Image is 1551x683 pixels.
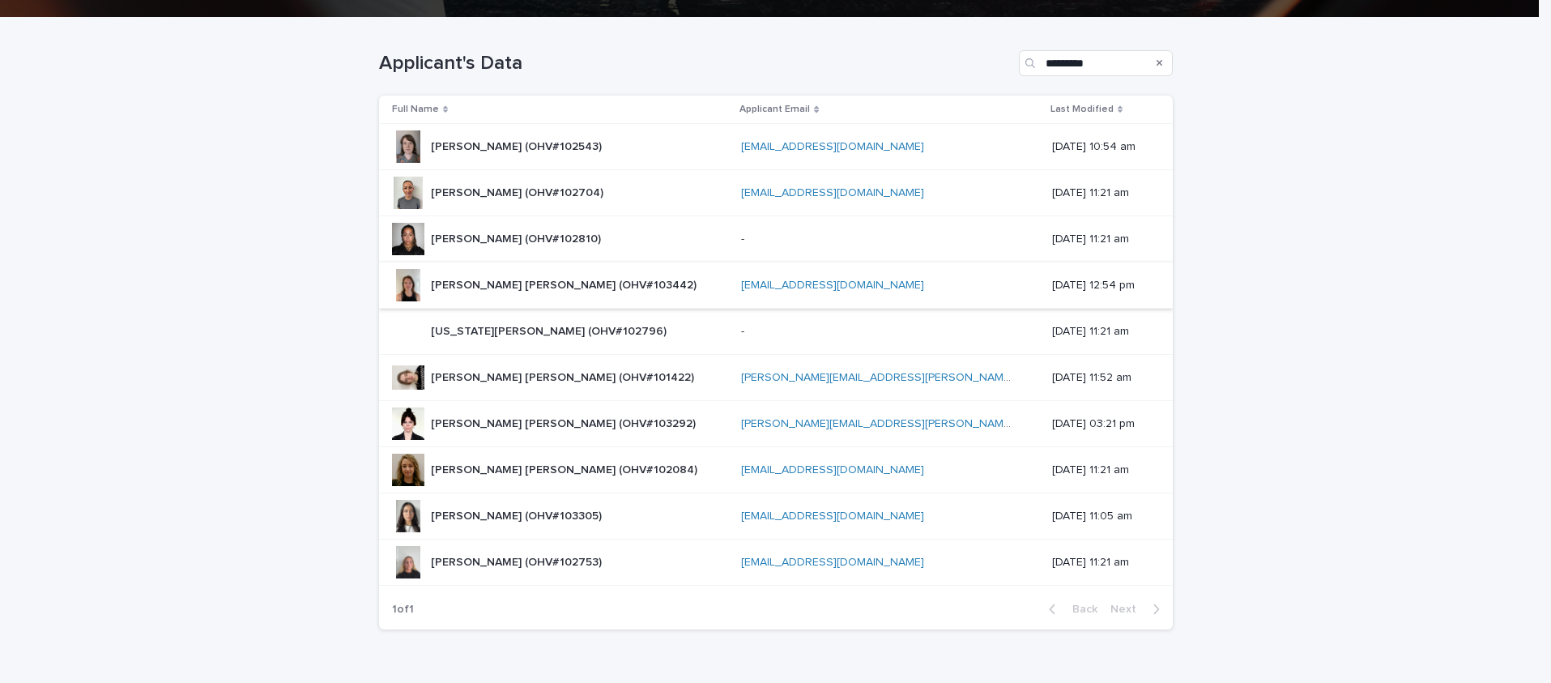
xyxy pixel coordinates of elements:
span: Back [1063,604,1097,615]
p: Full Name [392,100,439,118]
a: [EMAIL_ADDRESS][DOMAIN_NAME] [741,187,924,198]
p: [DATE] 10:54 am [1052,140,1147,154]
tr: [PERSON_NAME] (OHV#102753)[PERSON_NAME] (OHV#102753) [EMAIL_ADDRESS][DOMAIN_NAME] [DATE] 11:21 am [379,540,1173,586]
p: [PERSON_NAME] (OHV#102543) [431,137,605,154]
p: [DATE] 11:21 am [1052,186,1147,200]
p: - [741,229,748,246]
tr: [PERSON_NAME] (OHV#102704)[PERSON_NAME] (OHV#102704) [EMAIL_ADDRESS][DOMAIN_NAME] [DATE] 11:21 am [379,170,1173,216]
a: [EMAIL_ADDRESS][DOMAIN_NAME] [741,510,924,522]
p: [PERSON_NAME] (OHV#102704) [431,183,607,200]
tr: [PERSON_NAME] (OHV#102810)[PERSON_NAME] (OHV#102810) -- [DATE] 11:21 am [379,216,1173,263]
a: [PERSON_NAME][EMAIL_ADDRESS][PERSON_NAME][DOMAIN_NAME] [741,372,1101,383]
p: [DATE] 03:21 pm [1052,417,1147,431]
p: [DATE] 11:21 am [1052,556,1147,570]
p: [PERSON_NAME] [PERSON_NAME] (OHV#102084) [431,460,701,477]
p: [DATE] 11:21 am [1052,325,1147,339]
p: [PERSON_NAME] (OHV#102753) [431,553,605,570]
p: [PERSON_NAME] [PERSON_NAME] (OHV#103442) [431,275,700,292]
a: [PERSON_NAME][EMAIL_ADDRESS][PERSON_NAME][DOMAIN_NAME] [741,418,1101,429]
button: Next [1104,602,1173,617]
p: [DATE] 11:52 am [1052,371,1147,385]
p: [PERSON_NAME] [PERSON_NAME] (OHV#103292) [431,414,699,431]
p: - [741,322,748,339]
tr: [PERSON_NAME] [PERSON_NAME] (OHV#103442)[PERSON_NAME] [PERSON_NAME] (OHV#103442) [EMAIL_ADDRESS][... [379,263,1173,309]
tr: [US_STATE][PERSON_NAME] (OHV#102796)[US_STATE][PERSON_NAME] (OHV#102796) -- [DATE] 11:21 am [379,309,1173,355]
h1: Applicant's Data [379,52,1012,75]
p: [US_STATE][PERSON_NAME] (OHV#102796) [431,322,670,339]
p: Last Modified [1050,100,1114,118]
tr: [PERSON_NAME] [PERSON_NAME] (OHV#102084)[PERSON_NAME] [PERSON_NAME] (OHV#102084) [EMAIL_ADDRESS][... [379,447,1173,493]
p: [PERSON_NAME] [PERSON_NAME] (OHV#101422) [431,368,697,385]
p: Applicant Email [739,100,810,118]
p: [PERSON_NAME] (OHV#103305) [431,506,605,523]
p: [DATE] 11:05 am [1052,510,1147,523]
input: Search [1019,50,1173,76]
tr: [PERSON_NAME] (OHV#103305)[PERSON_NAME] (OHV#103305) [EMAIL_ADDRESS][DOMAIN_NAME] [DATE] 11:05 am [379,493,1173,540]
span: Next [1110,604,1146,615]
a: [EMAIL_ADDRESS][DOMAIN_NAME] [741,280,924,291]
tr: [PERSON_NAME] [PERSON_NAME] (OHV#101422)[PERSON_NAME] [PERSON_NAME] (OHV#101422) [PERSON_NAME][EM... [379,355,1173,401]
button: Back [1036,602,1104,617]
p: [DATE] 11:21 am [1052,233,1147,246]
a: [EMAIL_ADDRESS][DOMAIN_NAME] [741,557,924,568]
tr: [PERSON_NAME] [PERSON_NAME] (OHV#103292)[PERSON_NAME] [PERSON_NAME] (OHV#103292) [PERSON_NAME][EM... [379,401,1173,447]
a: [EMAIL_ADDRESS][DOMAIN_NAME] [741,141,924,152]
p: 1 of 1 [379,590,427,630]
a: [EMAIL_ADDRESS][DOMAIN_NAME] [741,464,924,476]
p: [PERSON_NAME] (OHV#102810) [431,229,604,246]
p: [DATE] 12:54 pm [1052,279,1147,292]
p: [DATE] 11:21 am [1052,463,1147,477]
tr: [PERSON_NAME] (OHV#102543)[PERSON_NAME] (OHV#102543) [EMAIL_ADDRESS][DOMAIN_NAME] [DATE] 10:54 am [379,124,1173,170]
